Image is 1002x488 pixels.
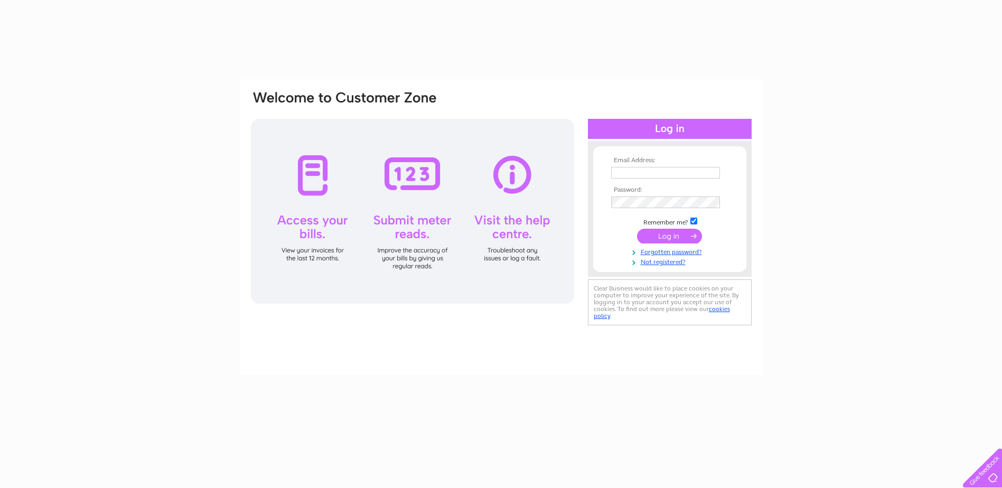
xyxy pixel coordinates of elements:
[608,157,731,164] th: Email Address:
[608,216,731,227] td: Remember me?
[611,256,731,266] a: Not registered?
[588,279,752,325] div: Clear Business would like to place cookies on your computer to improve your experience of the sit...
[608,186,731,194] th: Password:
[637,229,702,243] input: Submit
[594,305,730,320] a: cookies policy
[611,246,731,256] a: Forgotten password?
